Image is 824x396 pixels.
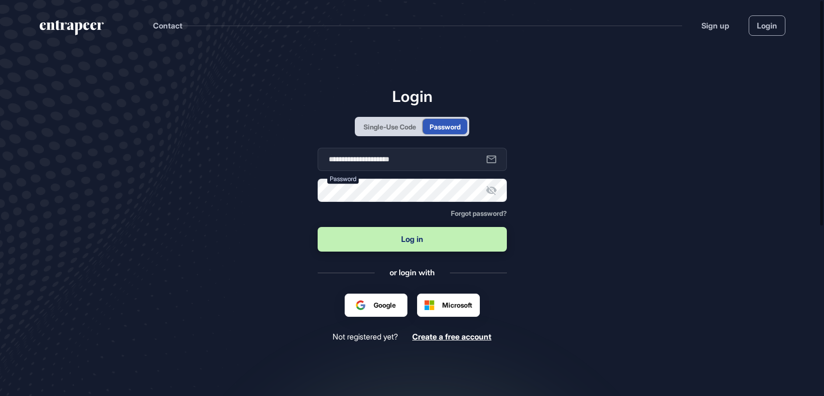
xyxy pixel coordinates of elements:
[430,122,461,132] div: Password
[318,227,507,252] button: Log in
[318,87,507,105] h1: Login
[390,267,435,278] div: or login with
[701,20,729,31] a: Sign up
[363,122,416,132] div: Single-Use Code
[333,332,398,341] span: Not registered yet?
[442,300,472,310] span: Microsoft
[327,174,359,184] label: Password
[749,15,785,36] a: Login
[412,332,491,341] a: Create a free account
[39,20,105,39] a: entrapeer-logo
[451,210,507,217] a: Forgot password?
[153,19,182,32] button: Contact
